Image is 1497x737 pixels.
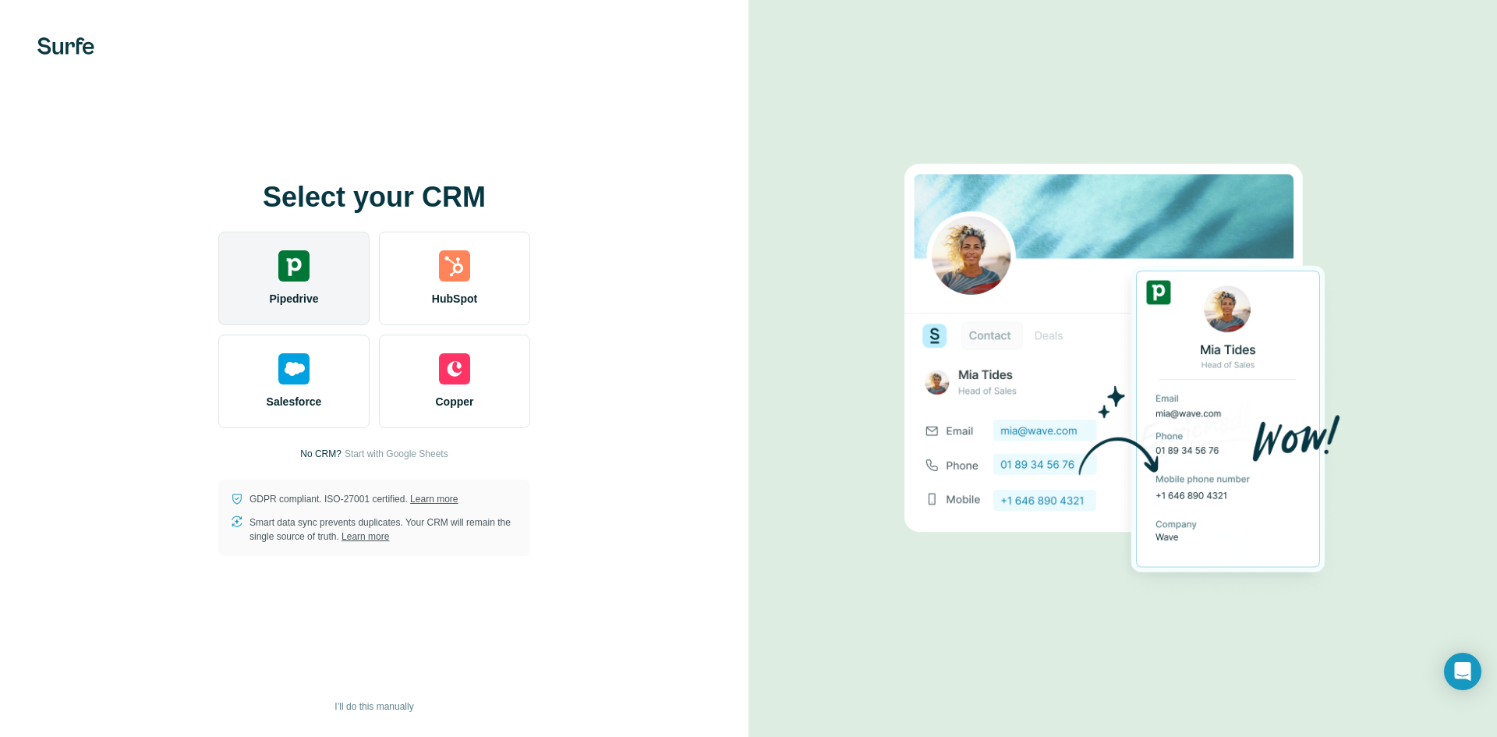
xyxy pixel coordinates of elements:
[1444,653,1481,690] div: Open Intercom Messenger
[278,353,310,384] img: salesforce's logo
[278,250,310,282] img: pipedrive's logo
[249,516,518,544] p: Smart data sync prevents duplicates. Your CRM will remain the single source of truth.
[436,394,474,409] span: Copper
[218,182,530,213] h1: Select your CRM
[410,494,458,505] a: Learn more
[249,492,458,506] p: GDPR compliant. ISO-27001 certified.
[432,291,477,306] span: HubSpot
[324,695,424,718] button: I’ll do this manually
[904,137,1341,601] img: PIPEDRIVE image
[269,291,318,306] span: Pipedrive
[37,37,94,55] img: Surfe's logo
[342,531,389,542] a: Learn more
[334,700,413,714] span: I’ll do this manually
[439,250,470,282] img: hubspot's logo
[439,353,470,384] img: copper's logo
[300,447,342,461] p: No CRM?
[267,394,322,409] span: Salesforce
[345,447,448,461] button: Start with Google Sheets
